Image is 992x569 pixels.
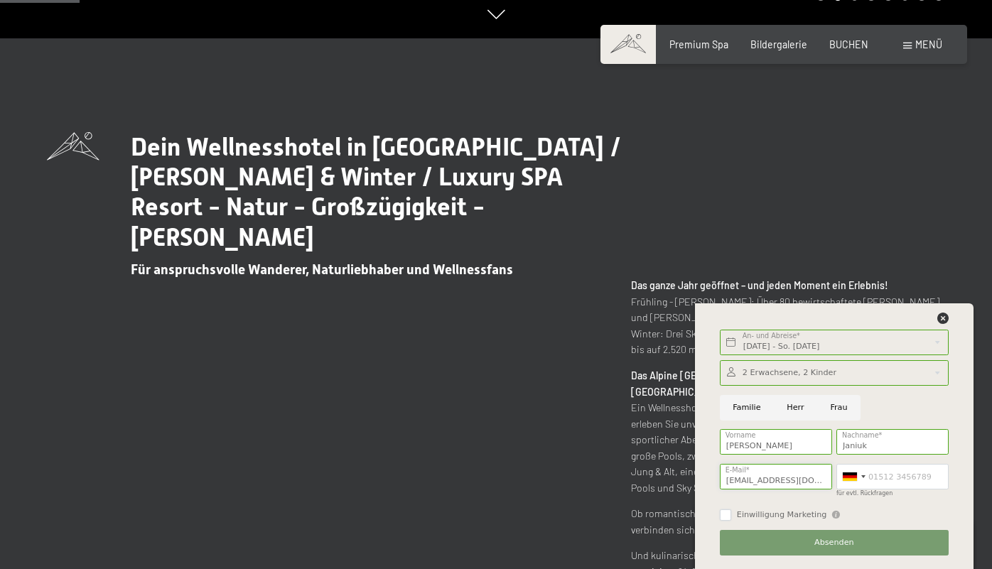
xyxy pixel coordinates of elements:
[915,38,942,50] span: Menü
[836,490,893,497] label: für evtl. Rückfragen
[131,132,621,251] span: Dein Wellnesshotel in [GEOGRAPHIC_DATA] / [PERSON_NAME] & Winter / Luxury SPA Resort - Natur - Gr...
[837,465,870,489] div: Germany (Deutschland): +49
[836,464,949,489] input: 01512 3456789
[750,38,807,50] a: Bildergalerie
[631,279,888,291] strong: Das ganze Jahr geöffnet – und jeden Moment ein Erlebnis!
[814,537,854,548] span: Absenden
[829,38,868,50] a: BUCHEN
[131,261,513,278] span: Für anspruchsvolle Wanderer, Naturliebhaber und Wellnessfans
[631,368,945,496] p: Ein Wellnesshotel der Extraklasse, das keine Wünsche offen lässt. Hier erleben Sie unvergessliche...
[631,369,862,398] strong: Das Alpine [GEOGRAPHIC_DATA] Schwarzenstein im [GEOGRAPHIC_DATA] – [GEOGRAPHIC_DATA]:
[720,530,949,556] button: Absenden
[737,509,827,521] span: Einwilligung Marketing
[631,506,945,538] p: Ob romantischer Winterurlaub oder sonniger Sommertraum – bei uns verbinden sich Sicherheit, Komfo...
[631,278,945,358] p: Frühling - [PERSON_NAME]: Über 80 bewirtschaftete [PERSON_NAME] und [PERSON_NAME] warten darauf, ...
[669,38,728,50] a: Premium Spa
